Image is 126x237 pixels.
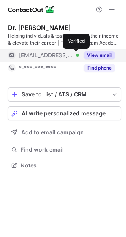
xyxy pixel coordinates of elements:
[8,106,121,120] button: AI write personalized message
[8,32,121,47] div: Helping individuals & teams increase their income & elevate their career | Founder of Team Academ...
[8,144,121,155] button: Find work email
[20,162,118,169] span: Notes
[22,110,106,117] span: AI write personalized message
[22,91,107,98] div: Save to List / ATS / CRM
[8,5,55,14] img: ContactOut v5.3.10
[19,52,73,59] span: [EMAIL_ADDRESS][DOMAIN_NAME]
[8,160,121,171] button: Notes
[20,146,118,153] span: Find work email
[21,129,84,135] span: Add to email campaign
[84,64,115,72] button: Reveal Button
[8,24,71,32] div: Dr. [PERSON_NAME]
[8,87,121,102] button: save-profile-one-click
[84,51,115,59] button: Reveal Button
[8,125,121,139] button: Add to email campaign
